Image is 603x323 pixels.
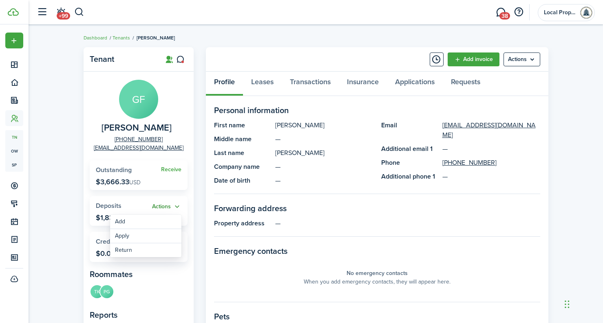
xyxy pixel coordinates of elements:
button: Open resource center [512,5,526,19]
avatar-text: PG [100,285,113,298]
span: Gustavo Febles [102,123,172,133]
div: Drag [565,292,570,316]
span: Credits [96,237,117,246]
panel-main-section-title: Forwarding address [214,202,540,214]
avatar-text: GF [119,80,158,119]
span: +99 [57,12,70,20]
button: Open menu [152,202,181,212]
p: $1,833.67 [96,214,139,222]
panel-main-title: Company name [214,162,271,172]
iframe: Chat Widget [562,284,603,323]
panel-main-title: Property address [214,218,271,228]
button: Open sidebar [34,4,50,20]
panel-main-title: Phone [381,158,438,168]
p: $3,666.33 [96,178,141,186]
panel-main-description: — [275,134,373,144]
a: [PHONE_NUMBER] [442,158,497,168]
panel-main-placeholder-title: No emergency contacts [347,269,408,277]
span: Local Property Management [544,10,576,15]
a: [PHONE_NUMBER] [115,135,163,144]
a: Tenants [113,34,130,41]
p: $0.00 [96,249,127,258]
a: Insurance [339,72,387,96]
panel-main-title: Email [381,120,438,140]
panel-main-description: [PERSON_NAME] [275,120,373,130]
a: sp [5,158,23,172]
a: Receive [161,166,181,173]
panel-main-placeholder-description: When you add emergency contacts, they will appear here. [304,277,451,286]
a: [EMAIL_ADDRESS][DOMAIN_NAME] [442,120,540,140]
panel-main-subtitle: Roommates [90,268,188,280]
a: Messaging [493,2,508,23]
span: 38 [499,12,510,20]
panel-main-title: First name [214,120,271,130]
panel-main-title: Date of birth [214,176,271,186]
a: Add invoice [448,52,499,66]
button: Open menu [5,33,23,48]
panel-main-description: [PERSON_NAME] [275,148,373,158]
a: ow [5,144,23,158]
a: Applications [387,72,443,96]
span: [PERSON_NAME] [137,34,175,41]
panel-main-title: Middle name [214,134,271,144]
panel-main-title: Additional phone 1 [381,172,438,181]
button: Actions [152,202,181,212]
span: Outstanding [96,165,132,175]
panel-main-section-title: Personal information [214,104,540,116]
button: Timeline [430,52,444,66]
a: tn [5,130,23,144]
panel-main-title: Additional email 1 [381,144,438,154]
a: TK [90,284,104,301]
avatar-text: TK [91,285,104,298]
a: [EMAIL_ADDRESS][DOMAIN_NAME] [94,144,183,152]
a: Return [110,243,181,257]
span: USD [129,178,141,187]
a: Apply [110,229,181,243]
a: Add [110,215,181,229]
a: Notifications [53,2,68,23]
img: TenantCloud [8,8,19,16]
panel-main-description: — [275,176,373,186]
panel-main-title: Last name [214,148,271,158]
button: Search [74,5,84,19]
button: Open menu [504,52,540,66]
img: Local Property Management [580,6,593,19]
a: Transactions [282,72,339,96]
panel-main-section-title: Pets [214,310,540,323]
a: PG [104,284,114,301]
span: Deposits [96,201,121,210]
panel-main-description: — [275,218,540,228]
panel-main-description: — [275,162,373,172]
a: Leases [243,72,282,96]
panel-main-subtitle: Reports [90,309,188,321]
a: Requests [443,72,488,96]
a: Dashboard [84,34,107,41]
menu-btn: Actions [504,52,540,66]
panel-main-title: Tenant [90,55,155,64]
panel-main-section-title: Emergency contacts [214,245,540,257]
